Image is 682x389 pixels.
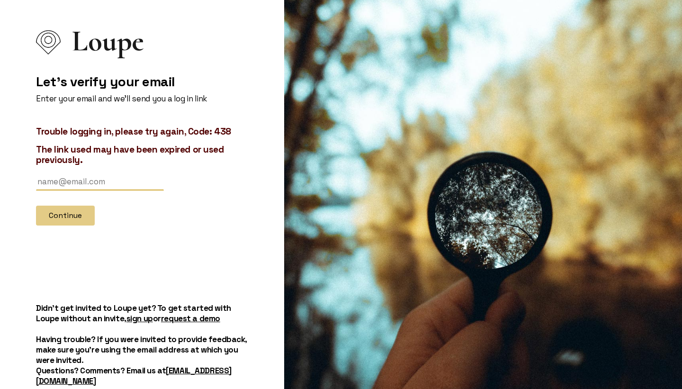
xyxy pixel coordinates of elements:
[72,36,144,46] span: Loupe
[36,127,248,137] p: Trouble logging in, please try again, Code: 438
[36,30,61,54] img: Loupe Logo
[36,303,248,386] h5: Didn't get invited to Loupe yet? To get started with Loupe without an invite, or Having trouble? ...
[126,313,153,324] a: sign up
[36,73,248,90] h2: Let's verify your email
[161,313,220,324] a: request a demo
[36,145,248,165] p: The link used may have been expired or used previously.
[36,173,164,190] input: Email Address
[36,365,232,386] a: [EMAIL_ADDRESS][DOMAIN_NAME]
[36,93,248,104] p: Enter your email and we'll send you a log in link
[36,206,95,226] button: Continue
